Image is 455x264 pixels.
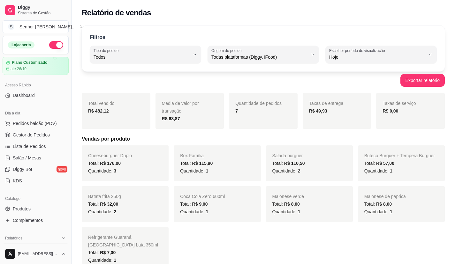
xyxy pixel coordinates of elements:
[272,194,304,199] span: Maionese verde
[325,46,437,63] button: Escolher período de visualizaçãoHoje
[18,251,58,256] span: [EMAIL_ADDRESS][DOMAIN_NAME]
[82,8,151,18] h2: Relatório de vendas
[329,54,425,60] span: Hoje
[206,209,208,214] span: 1
[88,168,116,173] span: Quantidade:
[13,92,35,99] span: Dashboard
[298,168,300,173] span: 2
[13,143,46,150] span: Lista de Pedidos
[383,101,416,106] span: Taxas de serviço
[3,215,69,225] a: Complementos
[235,101,282,106] span: Quantidade de pedidos
[88,209,116,214] span: Quantidade:
[3,57,69,75] a: Plano Customizadoaté 26/10
[13,155,41,161] span: Salão / Mesas
[298,209,300,214] span: 1
[284,202,300,207] span: R$ 8,00
[88,194,121,199] span: Batata frita 250g
[13,178,22,184] span: KDS
[5,236,22,241] span: Relatórios
[8,24,14,30] span: S
[390,168,392,173] span: 1
[272,153,303,158] span: Salada burguer
[90,46,201,63] button: Tipo do pedidoTodos
[162,101,199,114] span: Média de valor por transação
[88,202,118,207] span: Total:
[114,258,116,263] span: 1
[390,209,392,214] span: 1
[88,153,132,158] span: Cheeseburguer Duplo
[13,120,57,127] span: Pedidos balcão (PDV)
[88,250,116,255] span: Total:
[13,206,31,212] span: Produtos
[208,46,319,63] button: Origem do pedidoTodas plataformas (Diggy, iFood)
[12,60,47,65] article: Plano Customizado
[100,202,118,207] span: R$ 32,00
[272,161,305,166] span: Total:
[192,161,213,166] span: R$ 115,90
[364,168,392,173] span: Quantidade:
[3,243,69,253] a: Relatórios de vendas
[94,48,121,53] label: Tipo do pedido
[18,5,66,11] span: Diggy
[272,202,300,207] span: Total:
[3,194,69,204] div: Catálogo
[3,204,69,214] a: Produtos
[309,101,343,106] span: Taxas de entrega
[180,168,208,173] span: Quantidade:
[206,168,208,173] span: 1
[180,209,208,214] span: Quantidade:
[13,217,43,224] span: Complementos
[329,48,387,53] label: Escolher período de visualização
[211,48,244,53] label: Origem do pedido
[114,209,116,214] span: 2
[88,258,116,263] span: Quantidade:
[13,166,32,172] span: Diggy Bot
[272,168,300,173] span: Quantidade:
[49,41,63,49] button: Alterar Status
[364,209,392,214] span: Quantidade:
[3,20,69,33] button: Select a team
[3,130,69,140] a: Gestor de Pedidos
[88,101,115,106] span: Total vendido
[3,176,69,186] a: KDS
[180,161,213,166] span: Total:
[88,161,121,166] span: Total:
[3,3,69,18] a: DiggySistema de Gestão
[383,108,398,114] strong: R$ 0,00
[3,141,69,151] a: Lista de Pedidos
[3,153,69,163] a: Salão / Mesas
[162,116,180,121] strong: R$ 68,87
[11,66,27,71] article: até 26/10
[180,153,204,158] span: Box Família
[364,194,406,199] span: Maionese de páprica
[88,235,158,247] span: Refrigerante Guaraná [GEOGRAPHIC_DATA] Lata 350ml
[82,135,445,143] h5: Vendas por produto
[3,108,69,118] div: Dia a dia
[376,202,392,207] span: R$ 8,00
[364,153,435,158] span: Buteco Burguer + Tempera Burguer
[8,41,34,48] div: Loja aberta
[272,209,300,214] span: Quantidade:
[3,118,69,128] button: Pedidos balcão (PDV)
[364,161,394,166] span: Total:
[309,108,327,114] strong: R$ 49,93
[364,202,392,207] span: Total:
[284,161,305,166] span: R$ 110,50
[376,161,394,166] span: R$ 57,00
[400,74,445,87] button: Exportar relatório
[100,161,121,166] span: R$ 176,00
[114,168,116,173] span: 3
[235,108,238,114] strong: 7
[180,194,225,199] span: Coca Cola Zero 600ml
[19,24,76,30] div: Senhor [PERSON_NAME] ...
[3,246,69,261] button: [EMAIL_ADDRESS][DOMAIN_NAME]
[3,164,69,174] a: Diggy Botnovo
[211,54,307,60] span: Todas plataformas (Diggy, iFood)
[13,132,50,138] span: Gestor de Pedidos
[180,202,208,207] span: Total:
[3,80,69,90] div: Acesso Rápido
[88,108,109,114] strong: R$ 482,12
[94,54,190,60] span: Todos
[18,11,66,16] span: Sistema de Gestão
